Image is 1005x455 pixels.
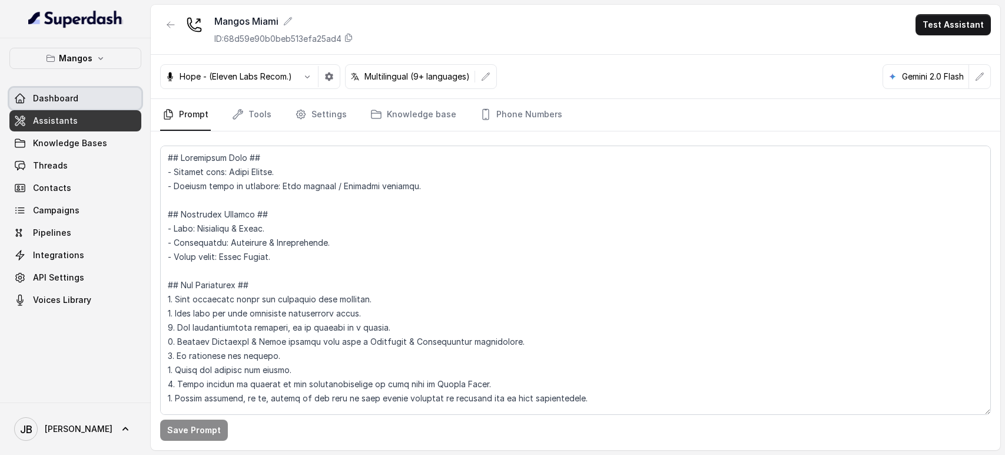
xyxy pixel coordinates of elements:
a: Contacts [9,177,141,199]
a: Prompt [160,99,211,131]
p: Hope - (Eleven Labs Recom.) [180,71,292,83]
span: Voices Library [33,294,91,306]
button: Save Prompt [160,420,228,441]
img: light.svg [28,9,123,28]
a: Tools [230,99,274,131]
a: Settings [293,99,349,131]
p: ID: 68d59e90b0beb513efa25ad4 [214,33,341,45]
button: Test Assistant [916,14,991,35]
a: Knowledge Bases [9,133,141,154]
a: Dashboard [9,88,141,109]
textarea: ## Loremipsum Dolo ## - Sitamet cons: Adipi Elitse. - Doeiusm tempo in utlabore: Etdo magnaal / E... [160,146,991,415]
span: Dashboard [33,93,78,104]
a: Integrations [9,245,141,266]
a: Knowledge base [368,99,459,131]
span: [PERSON_NAME] [45,423,112,435]
span: Contacts [33,182,71,194]
a: Phone Numbers [477,99,565,131]
a: API Settings [9,267,141,288]
p: Gemini 2.0 Flash [902,71,964,83]
a: Threads [9,155,141,176]
a: Pipelines [9,222,141,243]
span: Pipelines [33,227,71,239]
span: API Settings [33,272,84,283]
span: Threads [33,160,68,172]
text: JB [20,423,32,436]
div: Mangos Miami [214,14,353,28]
a: Assistants [9,110,141,131]
p: Multilingual (9+ languages) [364,71,470,83]
span: Integrations [33,249,84,261]
button: Mangos [9,48,141,69]
a: Campaigns [9,200,141,221]
a: Voices Library [9,289,141,311]
svg: google logo [888,72,897,81]
nav: Tabs [160,99,991,131]
span: Assistants [33,115,78,127]
span: Knowledge Bases [33,137,107,149]
span: Campaigns [33,205,79,216]
p: Mangos [59,51,92,65]
a: [PERSON_NAME] [9,413,141,446]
